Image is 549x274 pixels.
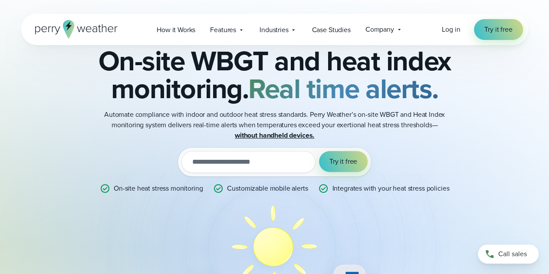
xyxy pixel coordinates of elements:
a: Case Studies [304,21,358,39]
strong: without handheld devices. [235,130,314,140]
a: Call sales [478,244,539,264]
p: Integrates with your heat stress policies [332,183,449,194]
span: Call sales [498,249,527,259]
span: Case Studies [312,25,350,35]
p: On-site heat stress monitoring [114,183,203,194]
button: Try it free [319,151,368,172]
p: Customizable mobile alerts [227,183,308,194]
span: Company [365,24,394,35]
a: Try it free [474,19,523,40]
span: Features [210,25,236,35]
a: How it Works [149,21,203,39]
a: Log in [442,24,460,35]
h2: On-site WBGT and heat index monitoring. [65,47,485,102]
span: How it Works [157,25,195,35]
p: Automate compliance with indoor and outdoor heat stress standards. Perry Weather’s on-site WBGT a... [101,109,448,141]
span: Try it free [329,156,357,167]
strong: Real time alerts. [248,68,438,109]
span: Log in [442,24,460,34]
span: Industries [260,25,288,35]
span: Try it free [484,24,512,35]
